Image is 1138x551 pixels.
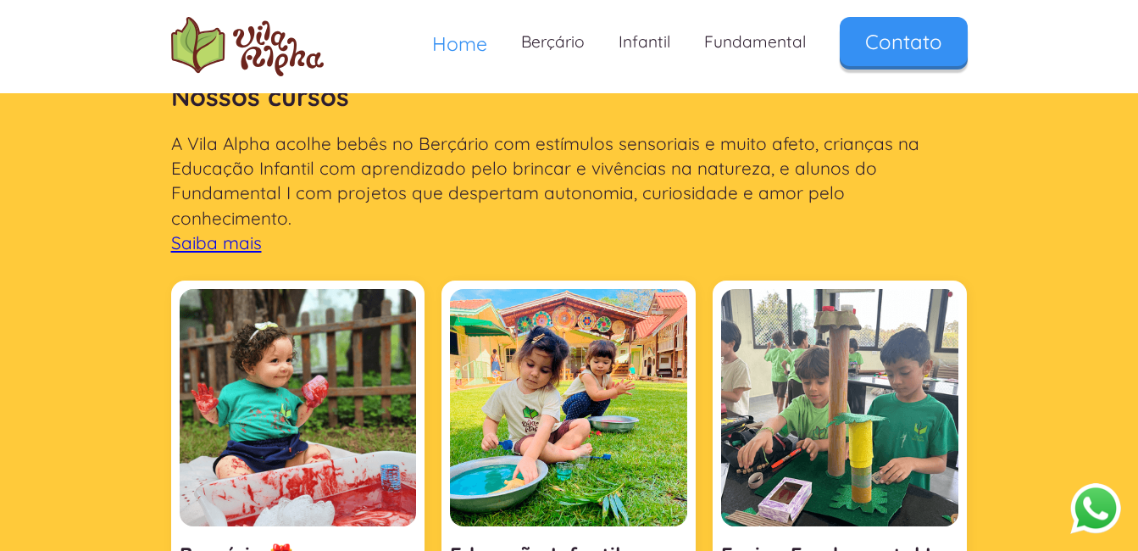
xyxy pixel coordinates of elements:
[840,17,968,66] a: Contato
[171,17,324,76] a: home
[171,231,262,253] a: Saiba mais
[1070,482,1121,534] button: Abrir WhatsApp
[687,17,823,67] a: Fundamental
[415,17,504,70] a: Home
[171,17,324,76] img: logo Escola Vila Alpha
[504,17,602,67] a: Berçário
[171,71,968,123] h2: Nossos cursos
[432,31,487,56] span: Home
[602,17,687,67] a: Infantil
[171,131,968,255] p: A Vila Alpha acolhe bebês no Berçário com estímulos sensoriais e muito afeto, crianças na Educaçã...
